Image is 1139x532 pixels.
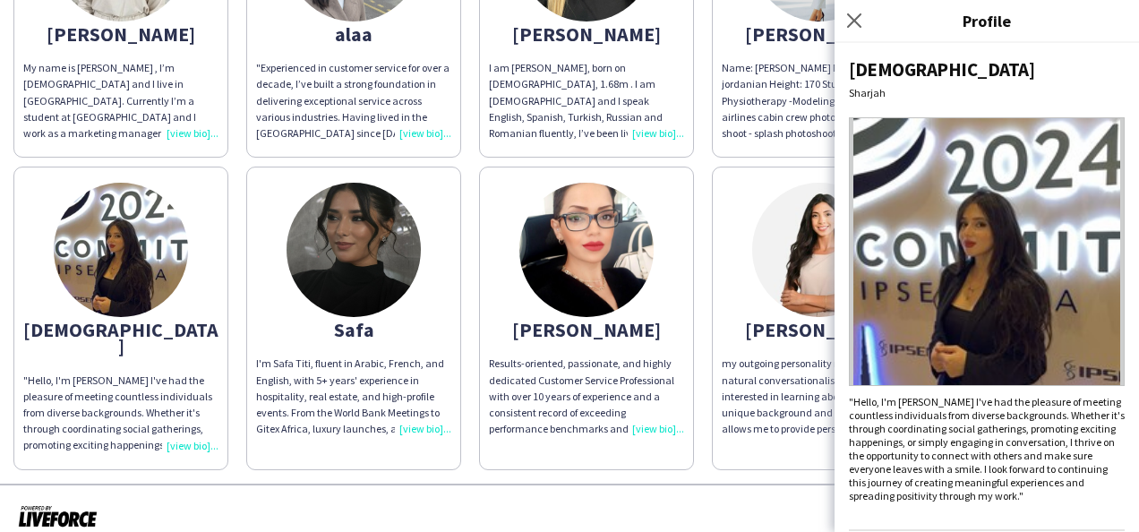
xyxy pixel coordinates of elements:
[722,322,917,338] div: [PERSON_NAME]
[722,356,917,437] div: my outgoing personality makes me a natural conversationalist. I'm genuinely interested in learnin...
[849,86,1125,99] div: Sharjah
[256,26,451,42] div: alaa
[489,60,684,142] div: I am [PERSON_NAME], born on [DEMOGRAPHIC_DATA], 1.68m . I am [DEMOGRAPHIC_DATA] and I speak Engli...
[849,395,1125,502] div: "Hello, I'm [PERSON_NAME] I've had the pleasure of meeting countless individuals from diverse bac...
[23,373,218,454] div: "Hello, I'm [PERSON_NAME] I've had the pleasure of meeting countless individuals from diverse bac...
[23,60,218,142] div: My name is [PERSON_NAME] , I’m [DEMOGRAPHIC_DATA] and I live in [GEOGRAPHIC_DATA]. Currently I’m ...
[23,26,218,42] div: [PERSON_NAME]
[287,183,421,317] img: thumb-9b953f8e-3d33-4058-9de8-fb570361871a.jpg
[835,9,1139,32] h3: Profile
[722,60,917,142] div: Name: [PERSON_NAME] Nationality: jordanian Height: 170 Studying Physiotherapy -Modeling aside as ...
[722,26,917,42] div: [PERSON_NAME]
[256,322,451,338] div: Safa
[489,356,684,437] div: Results-oriented, passionate, and highly dedicated Customer Service Professional with over 10 yea...
[54,183,188,317] img: thumb-67570c1f332d6.jpeg
[489,322,684,338] div: [PERSON_NAME]
[489,26,684,42] div: [PERSON_NAME]
[752,183,886,317] img: thumb-65fd8dc553053.jpeg
[18,503,98,528] img: Powered by Liveforce
[256,60,451,142] div: "Experienced in customer service for over a decade, I’ve built a strong foundation in delivering ...
[519,183,654,317] img: thumb-93cfcb23-46f9-4184-bf17-0e46cc10f34d.jpg
[849,117,1125,386] img: Crew avatar or photo
[256,356,451,437] div: I'm Safa Titi, fluent in Arabic, French, and English, with 5+ years' experience in hospitality, r...
[849,57,1125,82] div: [DEMOGRAPHIC_DATA]
[23,322,218,354] div: [DEMOGRAPHIC_DATA]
